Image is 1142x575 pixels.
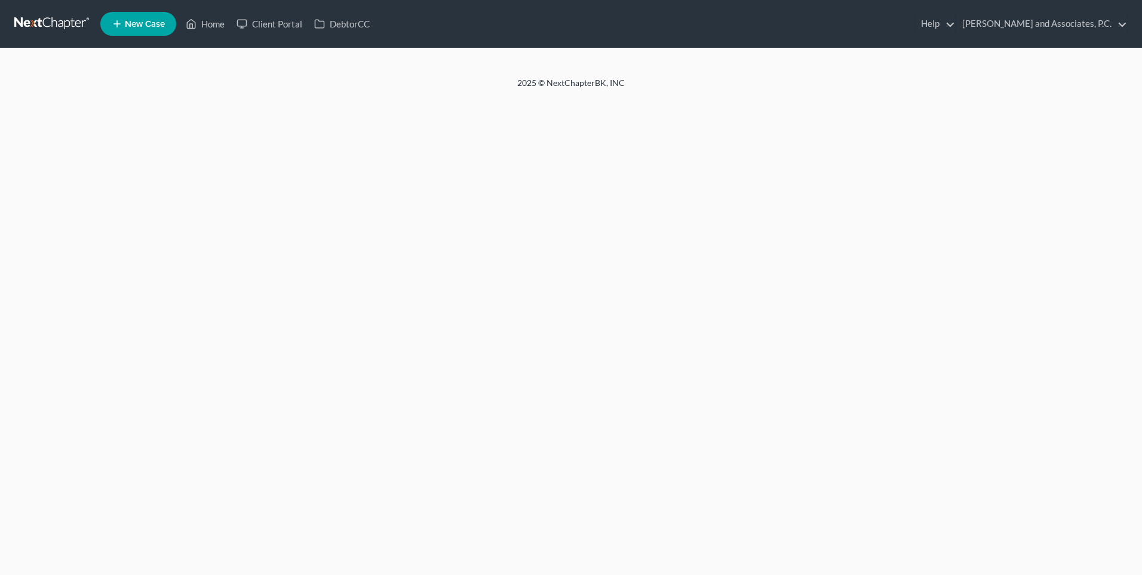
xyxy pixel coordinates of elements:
[231,77,911,99] div: 2025 © NextChapterBK, INC
[915,13,955,35] a: Help
[100,12,176,36] new-legal-case-button: New Case
[308,13,376,35] a: DebtorCC
[231,13,308,35] a: Client Portal
[956,13,1127,35] a: [PERSON_NAME] and Associates, P.C.
[180,13,231,35] a: Home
